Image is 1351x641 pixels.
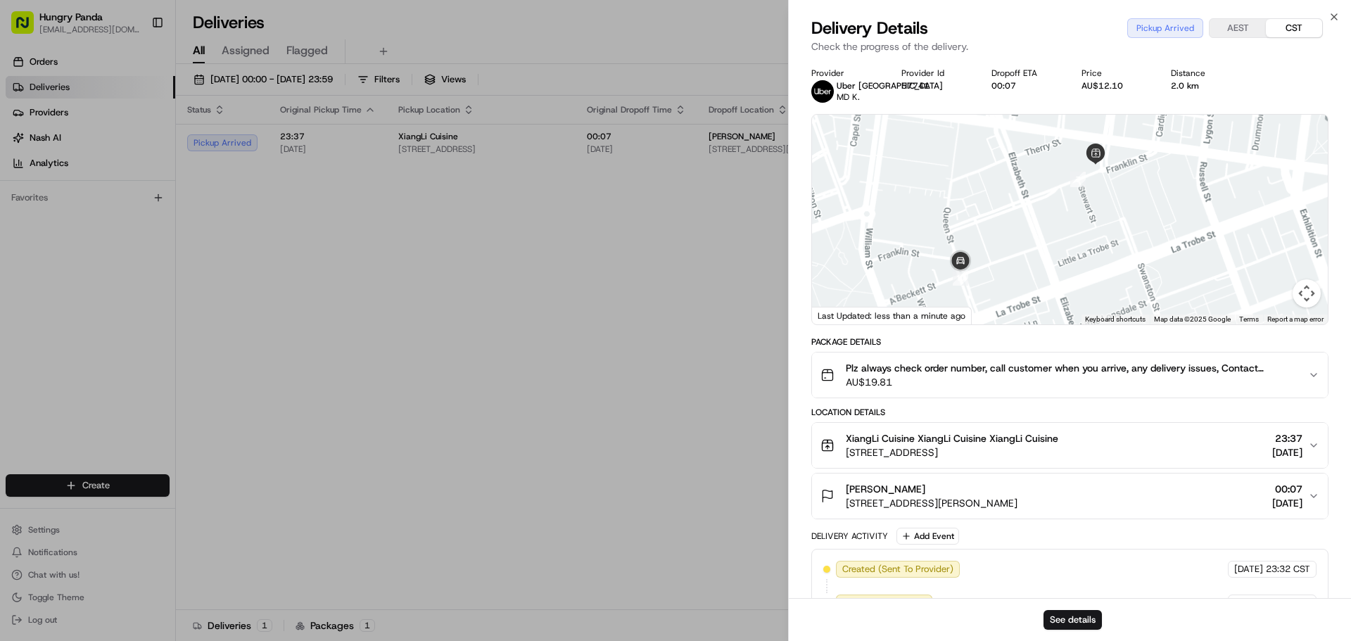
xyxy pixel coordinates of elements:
span: [DATE] [1272,496,1302,510]
span: Plz always check order number, call customer when you arrive, any delivery issues, Contact WhatsA... [846,361,1297,375]
img: Nash [14,14,42,42]
button: AEST [1210,19,1266,37]
span: MD K. [837,91,860,103]
span: [STREET_ADDRESS][PERSON_NAME] [846,496,1017,510]
img: Asif Zaman Khan [14,243,37,265]
img: 1736555255976-a54dd68f-1ca7-489b-9aae-adbdc363a1c4 [28,257,39,268]
span: Uber [GEOGRAPHIC_DATA] [837,80,943,91]
div: Price [1082,68,1149,79]
span: 23:37 [1272,431,1302,445]
span: Pylon [140,349,170,360]
button: Keyboard shortcuts [1085,315,1146,324]
span: 23:32 CST [1266,563,1310,576]
a: Open this area in Google Maps (opens a new window) [816,306,862,324]
span: Map data ©2025 Google [1154,315,1231,323]
a: Terms [1239,315,1259,323]
button: Start new chat [239,139,256,156]
div: 00:07 [991,80,1059,91]
a: 💻API Documentation [113,309,231,334]
button: [PERSON_NAME][STREET_ADDRESS][PERSON_NAME]00:07[DATE] [812,474,1328,519]
p: Welcome 👋 [14,56,256,79]
img: 1727276513143-84d647e1-66c0-4f92-a045-3c9f9f5dfd92 [30,134,55,160]
a: Report a map error [1267,315,1324,323]
span: Not Assigned Driver [842,597,926,609]
div: Delivery Activity [811,531,888,542]
a: Powered byPylon [99,348,170,360]
span: • [117,256,122,267]
button: 57741 [901,80,930,91]
button: Map camera controls [1293,279,1321,307]
span: [PERSON_NAME] [44,256,114,267]
div: 7 [1070,172,1086,187]
img: 1736555255976-a54dd68f-1ca7-489b-9aae-adbdc363a1c4 [14,134,39,160]
span: [PERSON_NAME] [846,482,925,496]
p: Check the progress of the delivery. [811,39,1328,53]
button: See details [1044,610,1102,630]
span: [DATE] [1234,597,1263,609]
div: AU$12.10 [1082,80,1149,91]
button: See all [218,180,256,197]
span: • [46,218,51,229]
span: 8月7日 [125,256,152,267]
input: Clear [37,91,232,106]
span: Knowledge Base [28,315,108,329]
div: Last Updated: less than a minute ago [812,307,972,324]
span: API Documentation [133,315,226,329]
div: 10 [953,270,968,286]
a: 📗Knowledge Base [8,309,113,334]
div: Provider [811,68,879,79]
button: XiangLi Cuisine XiangLi Cuisine XiangLi Cuisine[STREET_ADDRESS]23:37[DATE] [812,423,1328,468]
span: XiangLi Cuisine XiangLi Cuisine XiangLi Cuisine [846,431,1058,445]
button: Plz always check order number, call customer when you arrive, any delivery issues, Contact WhatsA... [812,353,1328,398]
span: Created (Sent To Provider) [842,563,953,576]
div: We're available if you need us! [63,148,194,160]
div: Start new chat [63,134,231,148]
span: 00:07 [1272,482,1302,496]
span: [DATE] [1234,563,1263,576]
span: 8:30 PM [54,218,88,229]
span: 23:32 CST [1266,597,1310,609]
div: Package Details [811,336,1328,348]
div: 2.0 km [1171,80,1238,91]
div: Dropoff ETA [991,68,1059,79]
div: Location Details [811,407,1328,418]
div: Provider Id [901,68,969,79]
img: uber-new-logo.jpeg [811,80,834,103]
div: 📗 [14,316,25,327]
button: CST [1266,19,1322,37]
button: Add Event [896,528,959,545]
div: Distance [1171,68,1238,79]
span: Delivery Details [811,17,928,39]
span: [DATE] [1272,445,1302,459]
div: 💻 [119,316,130,327]
div: Past conversations [14,183,90,194]
span: AU$19.81 [846,375,1297,389]
span: [STREET_ADDRESS] [846,445,1058,459]
img: Google [816,306,862,324]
